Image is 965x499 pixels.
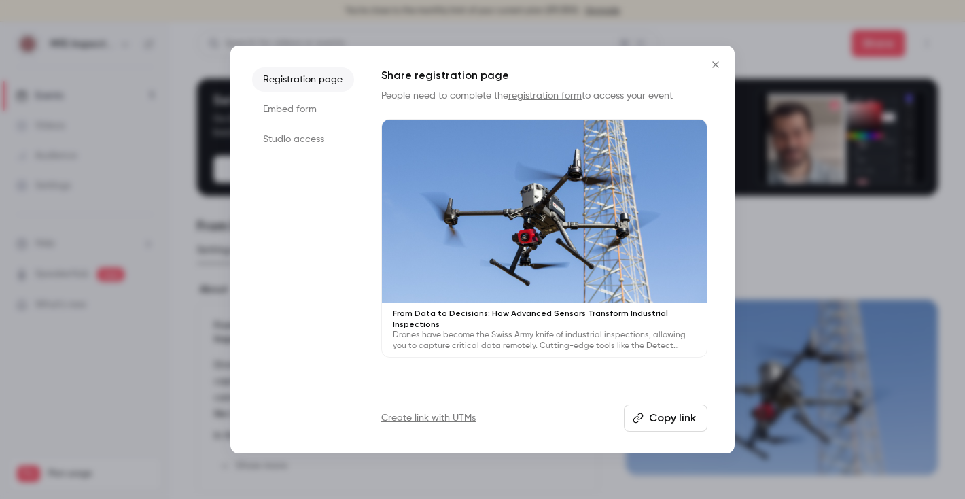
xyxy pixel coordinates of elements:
[381,89,707,103] p: People need to complete the to access your event
[381,119,707,358] a: From Data to Decisions: How Advanced Sensors Transform Industrial InspectionsDrones have become t...
[508,91,582,101] a: registration form
[624,405,707,432] button: Copy link
[252,97,354,122] li: Embed form
[393,330,696,351] p: Drones have become the Swiss Army knife of industrial inspections, allowing you to capture critic...
[252,127,354,152] li: Studio access
[381,67,707,84] h1: Share registration page
[702,51,729,78] button: Close
[393,308,696,330] p: From Data to Decisions: How Advanced Sensors Transform Industrial Inspections
[381,411,476,425] a: Create link with UTMs
[252,67,354,92] li: Registration page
